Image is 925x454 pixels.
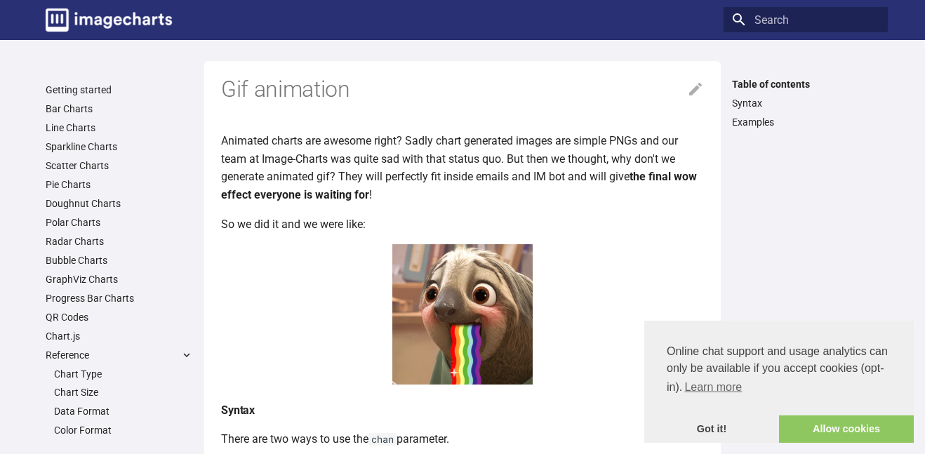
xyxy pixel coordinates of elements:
[46,292,193,305] a: Progress Bar Charts
[392,244,533,385] img: woot
[46,84,193,96] a: Getting started
[46,216,193,229] a: Polar Charts
[724,7,888,32] input: Search
[54,368,193,380] a: Chart Type
[368,433,397,446] code: chan
[221,132,704,203] p: Animated charts are awesome right? Sadly chart generated images are simple PNGs and our team at I...
[40,3,178,37] a: Image-Charts documentation
[46,235,193,248] a: Radar Charts
[644,415,779,443] a: dismiss cookie message
[732,97,879,109] a: Syntax
[724,78,888,128] nav: Table of contents
[54,424,193,436] a: Color Format
[46,178,193,191] a: Pie Charts
[221,215,704,234] p: So we did it and we were like:
[46,140,193,153] a: Sparkline Charts
[54,386,193,399] a: Chart Size
[54,405,193,418] a: Data Format
[682,377,744,398] a: learn more about cookies
[46,273,193,286] a: GraphViz Charts
[732,116,879,128] a: Examples
[46,121,193,134] a: Line Charts
[46,330,193,342] a: Chart.js
[221,75,704,105] h1: Gif animation
[46,311,193,323] a: QR Codes
[724,78,888,91] label: Table of contents
[46,159,193,172] a: Scatter Charts
[221,401,704,420] h4: Syntax
[46,197,193,210] a: Doughnut Charts
[46,8,172,32] img: logo
[644,321,914,443] div: cookieconsent
[779,415,914,443] a: allow cookies
[46,349,193,361] label: Reference
[221,430,704,448] p: There are two ways to use the parameter.
[46,102,193,115] a: Bar Charts
[46,254,193,267] a: Bubble Charts
[667,343,891,398] span: Online chat support and usage analytics can only be available if you accept cookies (opt-in).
